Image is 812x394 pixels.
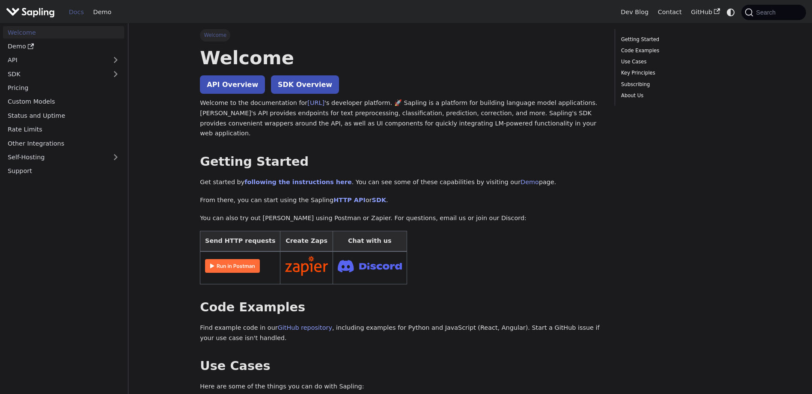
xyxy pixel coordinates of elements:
a: GitHub repository [278,324,332,331]
a: SDK Overview [271,75,339,94]
a: About Us [621,92,737,100]
a: Contact [653,6,687,19]
a: Welcome [3,26,124,39]
h1: Welcome [200,46,602,69]
a: Getting Started [621,36,737,44]
button: Switch between dark and light mode (currently system mode) [725,6,737,18]
a: Code Examples [621,47,737,55]
p: You can also try out [PERSON_NAME] using Postman or Zapier. For questions, email us or join our D... [200,213,602,224]
span: Welcome [200,29,230,41]
span: Search [753,9,781,16]
a: Docs [64,6,89,19]
a: API [3,54,107,66]
p: Welcome to the documentation for 's developer platform. 🚀 Sapling is a platform for building lang... [200,98,602,139]
img: Run in Postman [205,259,260,273]
a: GitHub [686,6,724,19]
a: Subscribing [621,81,737,89]
button: Expand sidebar category 'SDK' [107,68,124,80]
a: Dev Blog [616,6,653,19]
button: Search (Command+K) [741,5,806,20]
p: Here are some of the things you can do with Sapling: [200,382,602,392]
th: Create Zaps [280,231,333,251]
a: Other Integrations [3,137,124,149]
a: Custom Models [3,96,124,108]
img: Connect in Zapier [285,256,328,276]
a: HTTP API [333,197,366,203]
a: Self-Hosting [3,151,124,164]
a: Pricing [3,82,124,94]
a: [URL] [307,99,324,106]
button: Expand sidebar category 'API' [107,54,124,66]
img: Sapling.ai [6,6,55,18]
a: Demo [521,179,539,185]
a: Status and Uptime [3,109,124,122]
img: Join Discord [338,257,402,275]
p: From there, you can start using the Sapling or . [200,195,602,206]
th: Chat with us [333,231,407,251]
a: Key Principles [621,69,737,77]
p: Find example code in our , including examples for Python and JavaScript (React, Angular). Start a... [200,323,602,343]
h2: Code Examples [200,300,602,315]
a: following the instructions here [244,179,351,185]
a: SDK [372,197,386,203]
a: Support [3,165,124,177]
h2: Getting Started [200,154,602,170]
a: SDK [3,68,107,80]
nav: Breadcrumbs [200,29,602,41]
th: Send HTTP requests [200,231,280,251]
p: Get started by . You can see some of these capabilities by visiting our page. [200,177,602,188]
a: Demo [3,40,124,53]
a: Use Cases [621,58,737,66]
h2: Use Cases [200,358,602,374]
a: Demo [89,6,116,19]
a: Sapling.aiSapling.ai [6,6,58,18]
a: Rate Limits [3,123,124,136]
a: API Overview [200,75,265,94]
